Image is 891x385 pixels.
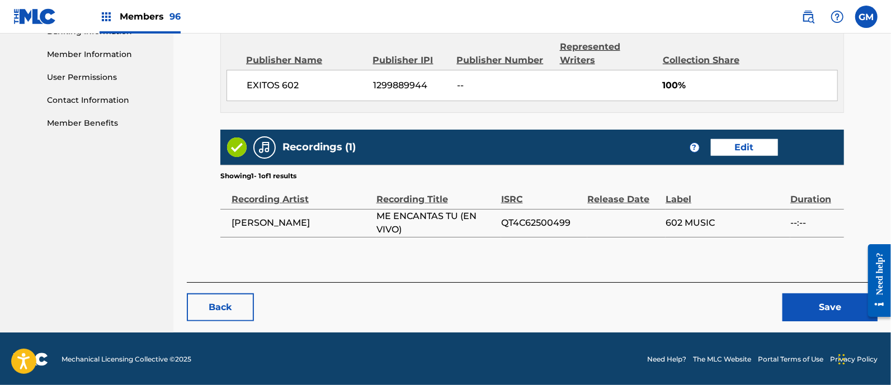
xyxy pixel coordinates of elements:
a: Edit [711,139,778,156]
div: Collection Share [663,54,752,67]
button: Save [782,293,878,321]
img: help [831,10,844,23]
img: Valid [227,137,247,157]
a: The MLC Website [693,354,751,364]
div: Duration [790,181,838,206]
p: Showing 1 - 1 of 1 results [220,171,296,181]
a: User Permissions [47,72,160,83]
img: logo [13,353,48,366]
span: Members [120,10,181,23]
span: ME ENCANTAS TU (EN VIVO) [376,210,496,236]
span: 96 [169,11,181,22]
h5: Recordings (1) [282,141,356,154]
div: Recording Title [376,181,496,206]
a: Contact Information [47,94,160,106]
span: 100% [663,79,837,92]
div: Publisher Name [246,54,365,67]
a: Member Information [47,49,160,60]
span: Mechanical Licensing Collective © 2025 [62,354,191,364]
span: 602 MUSIC [666,216,785,230]
button: Back [187,293,254,321]
div: Publisher Number [456,54,551,67]
span: [PERSON_NAME] [232,216,371,230]
img: search [802,10,815,23]
div: Recording Artist [232,181,371,206]
span: 1299889944 [373,79,449,92]
iframe: Resource Center [860,236,891,326]
div: User Menu [855,6,878,28]
div: Help [826,6,848,28]
div: Publisher IPI [373,54,449,67]
span: ? [690,143,699,152]
a: Need Help? [647,354,686,364]
div: Drag [838,343,845,376]
span: --:-- [790,216,838,230]
a: Public Search [797,6,819,28]
img: MLC Logo [13,8,56,25]
span: -- [457,79,551,92]
a: Portal Terms of Use [758,354,823,364]
span: QT4C62500499 [501,216,582,230]
div: ISRC [501,181,582,206]
div: Label [666,181,785,206]
div: Represented Writers [560,40,654,67]
div: Release Date [587,181,660,206]
img: Recordings [258,141,271,154]
a: Member Benefits [47,117,160,129]
a: Privacy Policy [830,354,878,364]
iframe: Chat Widget [835,331,891,385]
img: Top Rightsholders [100,10,113,23]
span: EXITOS 602 [247,79,365,92]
